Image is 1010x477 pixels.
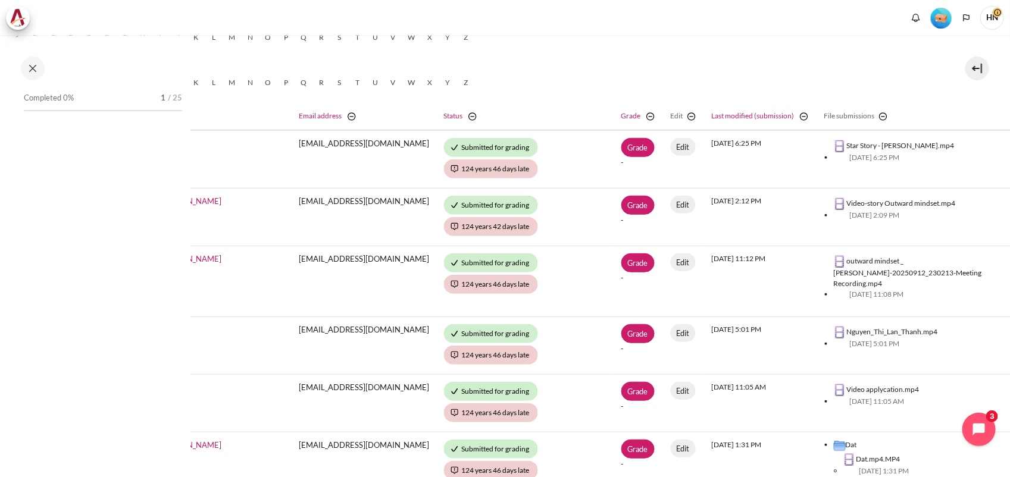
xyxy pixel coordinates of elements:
a: K [187,74,205,92]
td: [DATE] 11:05 AM [705,374,817,432]
td: [DATE] 2:12 PM [705,188,817,246]
div: Submitted for grading [444,196,538,215]
a: Grade [621,196,655,215]
td: [DATE] 5:01 PM [705,316,817,374]
a: Edit [671,382,696,400]
td: - [614,188,664,246]
span: Completed 0% [24,92,74,104]
a: Y [439,29,457,46]
a: Architeck Architeck [6,6,36,30]
img: switch_minus [467,111,479,123]
td: - [614,130,664,189]
a: Email address [299,111,342,120]
a: K [187,29,205,46]
td: - [614,374,664,432]
a: Z [457,29,475,46]
a: L [205,74,223,92]
a: Hide Edit [683,111,698,123]
img: Level #1 [931,8,952,29]
a: Hide Status [464,111,479,123]
a: V [384,74,402,92]
a: Status [444,111,463,120]
img: switch_minus [346,111,358,123]
span: / 25 [168,92,182,104]
img: Video-story Outward mindset.mp4 [834,198,846,210]
a: W [402,29,421,46]
a: R [313,29,331,46]
a: A [9,29,27,46]
a: outward mindset _ [PERSON_NAME]-20250912_230213-Meeting Recording.mp4 [834,256,982,288]
div: Level #1 [931,7,952,29]
div: Submitted for grading [444,138,538,157]
a: X [421,74,439,92]
a: Completed 0% 1 / 25 [24,90,182,123]
a: Star Story - [PERSON_NAME].mp4 [847,141,955,150]
a: Y [439,74,457,92]
a: Hide Email address [343,111,358,123]
div: 124 years 46 days late [444,275,538,294]
a: Dat.mp4.MP4 [856,454,900,463]
a: Hide Grade [642,111,656,123]
td: [EMAIL_ADDRESS][DOMAIN_NAME] [292,316,437,374]
a: S [331,29,349,46]
a: Grade [621,138,655,157]
div: 124 years 42 days late [444,217,538,236]
img: switch_minus [645,111,656,123]
button: Languages [958,9,975,27]
img: Nguyen_Thi_Lan_Thanh.mp4 [834,327,846,338]
a: Hide File submissions [875,111,889,123]
a: Edit [671,253,696,271]
div: Submitted for grading [444,440,538,459]
a: Edit [671,324,696,342]
a: Level #1 [926,7,956,29]
div: Submitted for grading [444,253,538,272]
div: 124 years 46 days late [444,159,538,178]
img: Architeck [10,9,26,27]
a: P [277,74,295,92]
a: Edit [671,196,696,214]
th: Edit [664,103,705,130]
a: Grade [621,111,641,120]
img: Video applycation.mp4 [834,384,846,396]
a: U [367,74,384,92]
a: X [421,29,439,46]
a: Z [457,74,475,92]
a: O [259,74,277,92]
a: Grade [621,253,655,272]
td: [EMAIL_ADDRESS][DOMAIN_NAME] [292,130,437,189]
a: U [367,29,384,46]
span: 1 [161,92,165,104]
td: - [614,246,664,316]
img: switch_minus [877,111,889,123]
a: W [402,74,421,92]
div: 124 years 46 days late [444,403,538,422]
a: O [259,29,277,46]
a: Grade [621,324,655,343]
div: 124 years 46 days late [444,346,538,365]
a: Edit [671,138,696,156]
a: Grade [621,382,655,401]
a: T [349,29,367,46]
a: Video applycation.mp4 [847,385,920,394]
a: Video-story Outward mindset.mp4 [847,199,956,208]
a: M [223,74,242,92]
a: Hide Last modified (submission) [796,111,810,123]
a: M [223,29,242,46]
img: Dat.mp4.MP4 [843,454,855,466]
a: Edit [671,440,696,457]
a: T [349,74,367,92]
img: switch_minus [798,111,810,123]
th: / [90,103,292,130]
th: File submissions [817,103,1008,130]
span: HN [980,6,1004,30]
a: Grade [621,440,655,459]
img: Dat [834,440,846,451]
a: P [277,29,295,46]
a: V [384,29,402,46]
div: Submitted for grading [444,382,538,401]
a: R [313,74,331,92]
a: N [242,74,259,92]
td: [EMAIL_ADDRESS][DOMAIN_NAME] [292,246,437,316]
img: Star Story - Ly Thi Quyen.mp4 [834,140,846,152]
a: L [205,29,223,46]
